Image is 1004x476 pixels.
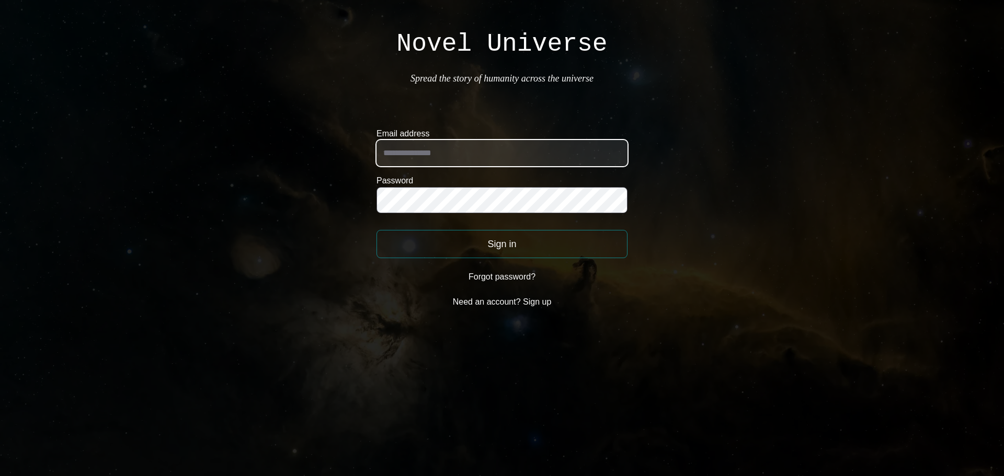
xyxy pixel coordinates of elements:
[376,266,627,287] button: Forgot password?
[376,230,627,258] button: Sign in
[376,127,627,140] label: Email address
[376,292,627,312] button: Need an account? Sign up
[410,71,594,86] p: Spread the story of humanity across the universe
[396,31,607,56] h1: Novel Universe
[376,175,627,187] label: Password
